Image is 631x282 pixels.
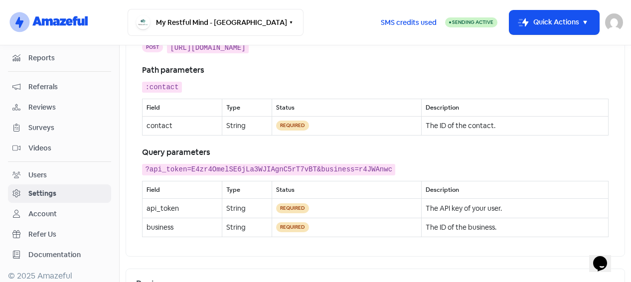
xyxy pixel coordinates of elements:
td: contact [143,116,222,135]
td: String [222,218,272,237]
a: Account [8,205,111,223]
img: User [605,13,623,31]
div: Query parameters [142,147,609,157]
span: Required [276,203,309,213]
span: Sending Active [452,19,493,25]
th: Description [422,181,609,199]
a: Videos [8,139,111,157]
span: Documentation [28,250,107,260]
th: Type [222,181,272,199]
th: Field [143,181,222,199]
div: © 2025 Amazeful [8,270,111,282]
th: Status [272,181,422,199]
td: The ID of the contact. [422,116,609,135]
iframe: chat widget [589,242,621,272]
a: Documentation [8,246,111,264]
span: Referrals [28,82,107,92]
span: Reports [28,53,107,63]
span: POST [142,42,163,52]
a: Settings [8,184,111,203]
a: Reports [8,49,111,67]
th: Type [222,99,272,116]
a: Reviews [8,98,111,117]
span: Reviews [28,102,107,113]
a: SMS credits used [372,16,445,27]
td: business [143,218,222,237]
kbd: [URL][DOMAIN_NAME] [167,42,249,53]
td: The API key of your user. [422,199,609,218]
div: Users [28,170,47,180]
a: Sending Active [445,16,497,28]
th: Description [422,99,609,116]
div: Settings [28,188,56,199]
button: My Restful Mind - [GEOGRAPHIC_DATA] [128,9,304,36]
a: Users [8,166,111,184]
kbd: ?api_token=E4zr4OmelSE6jLa3WJIAgnC5rT7vBT&business=r4JWAnwc [142,164,395,175]
td: String [222,116,272,135]
td: String [222,199,272,218]
td: api_token [143,199,222,218]
button: Quick Actions [509,10,599,34]
th: Field [143,99,222,116]
a: Referrals [8,78,111,96]
div: Account [28,209,57,219]
a: Refer Us [8,225,111,244]
span: Required [276,121,309,131]
a: Surveys [8,119,111,137]
div: Path parameters [142,65,609,75]
span: SMS credits used [381,17,437,28]
td: The ID of the business. [422,218,609,237]
span: Refer Us [28,229,107,240]
kbd: :contact [142,82,182,93]
th: Status [272,99,422,116]
span: Surveys [28,123,107,133]
span: Videos [28,143,107,153]
span: Required [276,222,309,232]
